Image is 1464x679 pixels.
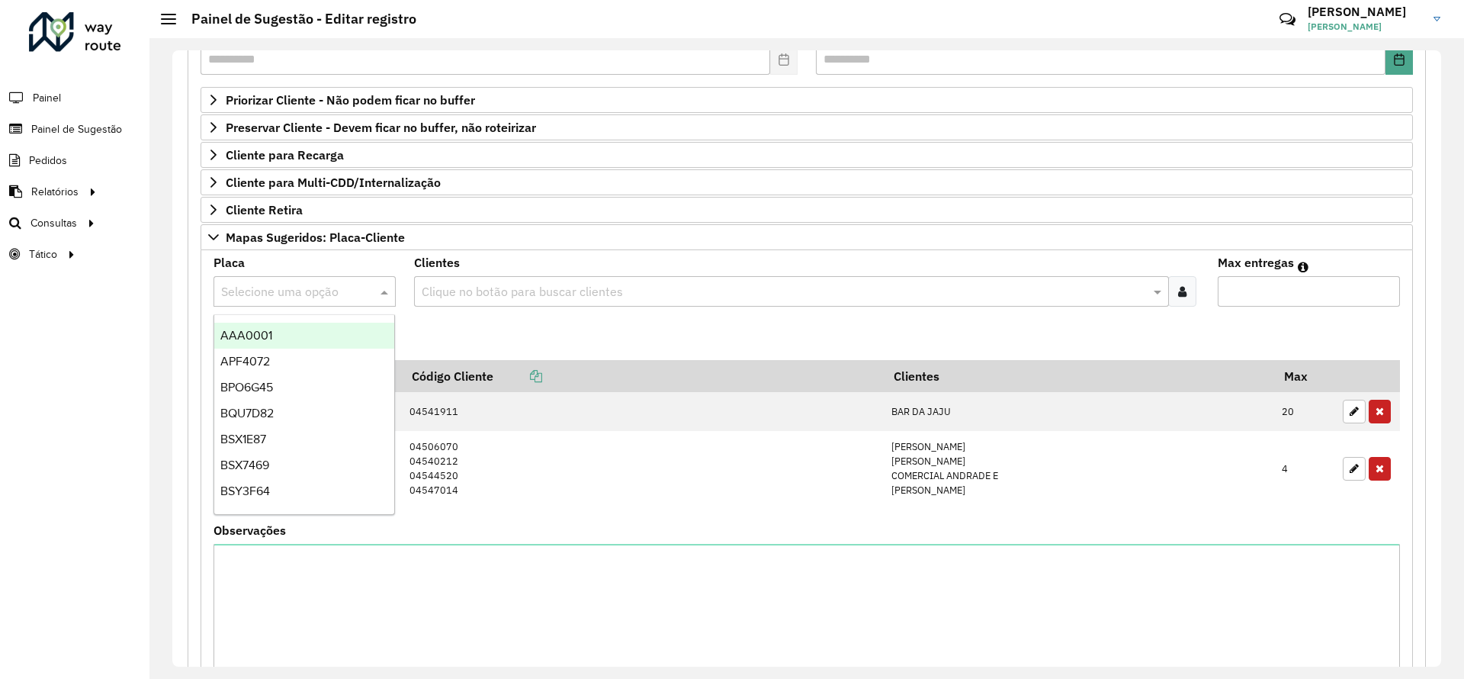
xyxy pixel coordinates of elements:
span: BSX7469 [220,459,269,471]
label: Observações [213,521,286,539]
h3: [PERSON_NAME] [1308,5,1422,19]
th: Código Cliente [402,360,883,392]
span: Relatórios [31,184,79,200]
span: APF4072 [220,355,270,368]
a: Cliente Retira [201,197,1413,223]
a: Contato Rápido [1271,3,1304,36]
span: BQU7D82 [220,407,274,420]
button: Choose Date [1385,44,1413,75]
span: Cliente para Recarga [226,149,344,161]
label: Placa [213,253,245,272]
span: Painel de Sugestão [31,121,122,137]
span: Cliente para Multi-CDD/Internalização [226,176,441,188]
a: Copiar [493,368,542,384]
td: 4 [1274,431,1335,506]
a: Cliente para Multi-CDD/Internalização [201,169,1413,195]
td: 04541911 [402,392,883,432]
td: 04506070 04540212 04544520 04547014 [402,431,883,506]
span: [PERSON_NAME] [1308,20,1422,34]
td: 20 [1274,392,1335,432]
h2: Painel de Sugestão - Editar registro [176,11,416,27]
span: Mapas Sugeridos: Placa-Cliente [226,231,405,243]
td: [PERSON_NAME] [PERSON_NAME] COMERCIAL ANDRADE E [PERSON_NAME] [883,431,1273,506]
span: Tático [29,246,57,262]
a: Preservar Cliente - Devem ficar no buffer, não roteirizar [201,114,1413,140]
a: Priorizar Cliente - Não podem ficar no buffer [201,87,1413,113]
a: Cliente para Recarga [201,142,1413,168]
th: Max [1274,360,1335,392]
span: BSY3F64 [220,484,270,497]
span: BSX1E87 [220,433,266,446]
span: Pedidos [29,153,67,169]
em: Máximo de clientes que serão colocados na mesma rota com os clientes informados [1298,261,1308,273]
td: BAR DA JAJU [883,392,1273,432]
span: Cliente Retira [226,204,303,216]
span: Preservar Cliente - Devem ficar no buffer, não roteirizar [226,121,536,134]
th: Clientes [883,360,1273,392]
label: Clientes [414,253,460,272]
span: BPO6G45 [220,381,273,394]
span: AAA0001 [220,329,272,342]
span: Painel [33,90,61,106]
ng-dropdown-panel: Options list [213,314,395,515]
a: Mapas Sugeridos: Placa-Cliente [201,224,1413,250]
label: Max entregas [1218,253,1294,272]
span: Consultas [30,215,77,231]
span: Priorizar Cliente - Não podem ficar no buffer [226,94,475,106]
